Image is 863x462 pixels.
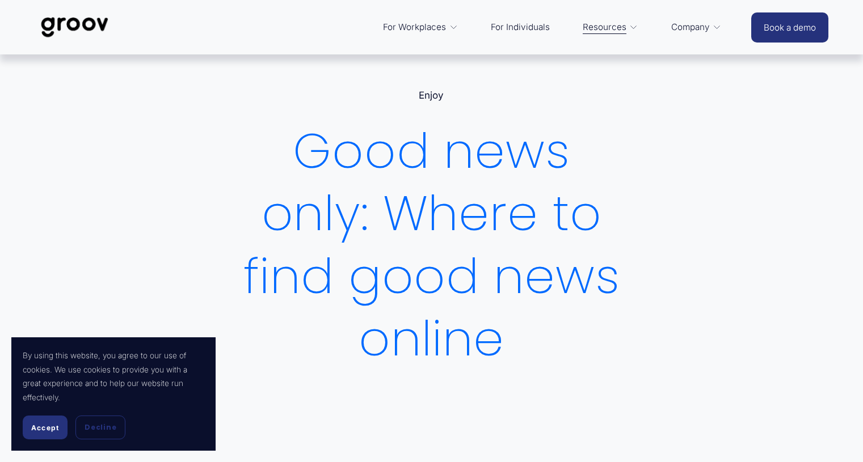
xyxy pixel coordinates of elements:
[671,19,710,35] span: Company
[233,120,630,371] h1: Good news only: Where to find good news online
[23,349,204,404] p: By using this website, you agree to our use of cookies. We use cookies to provide you with a grea...
[377,14,464,41] a: folder dropdown
[85,422,116,433] span: Decline
[75,416,125,439] button: Decline
[383,19,446,35] span: For Workplaces
[751,12,828,43] a: Book a demo
[11,337,216,451] section: Cookie banner
[419,90,444,101] a: Enjoy
[666,14,727,41] a: folder dropdown
[485,14,555,41] a: For Individuals
[31,423,59,432] span: Accept
[23,416,68,439] button: Accept
[577,14,644,41] a: folder dropdown
[35,9,115,46] img: Groov | Workplace Science Platform | Unlock Performance | Drive Results
[583,19,626,35] span: Resources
